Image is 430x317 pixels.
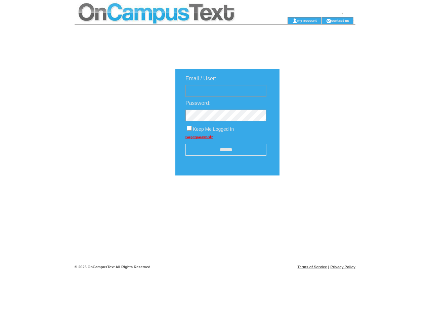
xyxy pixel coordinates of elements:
[193,126,234,132] span: Keep Me Logged In
[292,18,297,24] img: account_icon.gif;jsessionid=C6D39A57F0190286D134680F2F3FF293
[297,18,317,23] a: my account
[185,100,211,106] span: Password:
[328,265,329,269] span: |
[185,76,216,81] span: Email / User:
[330,265,355,269] a: Privacy Policy
[75,265,150,269] span: © 2025 OnCampusText All Rights Reserved
[185,135,213,139] a: Forgot password?
[326,18,331,24] img: contact_us_icon.gif;jsessionid=C6D39A57F0190286D134680F2F3FF293
[331,18,349,23] a: contact us
[298,265,327,269] a: Terms of Service
[299,192,333,201] img: transparent.png;jsessionid=C6D39A57F0190286D134680F2F3FF293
